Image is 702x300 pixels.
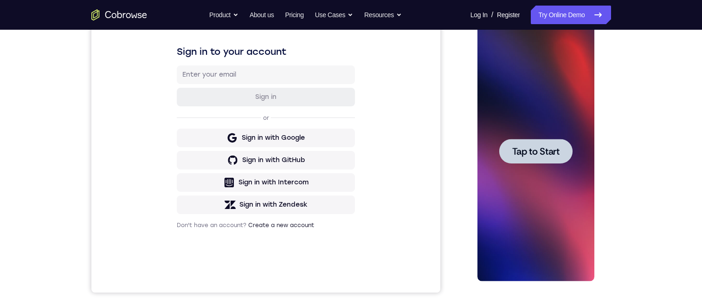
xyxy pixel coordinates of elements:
button: Sign in with Zendesk [85,214,264,233]
button: Use Cases [315,6,353,24]
button: Sign in with GitHub [85,170,264,188]
span: Tap to Start [42,132,89,142]
a: Pricing [285,6,303,24]
span: / [491,9,493,20]
div: Sign in with Google [150,152,213,161]
a: Go to the home page [91,9,147,20]
a: Try Online Demo [531,6,611,24]
button: Sign in with Google [85,147,264,166]
button: Product [209,6,238,24]
div: Sign in with Zendesk [148,219,216,228]
div: Sign in with GitHub [151,174,213,183]
div: Sign in with Intercom [147,196,217,206]
a: About us [250,6,274,24]
a: Register [497,6,520,24]
button: Tap to Start [29,124,102,149]
button: Sign in with Intercom [85,192,264,210]
p: Don't have an account? [85,240,264,248]
button: Resources [364,6,402,24]
a: Log In [470,6,488,24]
p: or [170,133,180,140]
a: Create a new account [157,241,223,247]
